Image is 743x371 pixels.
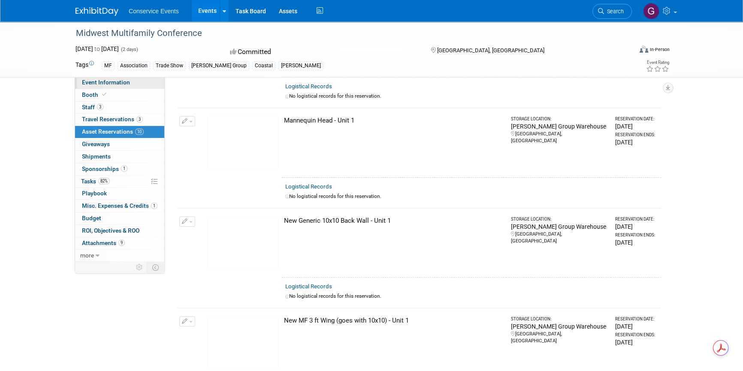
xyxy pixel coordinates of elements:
span: Tasks [81,178,110,185]
div: [DATE] [615,138,658,147]
img: View Images [208,316,278,370]
a: Booth [75,89,164,101]
div: Reservation Ends: [615,132,658,138]
span: Booth [82,91,108,98]
span: 3 [97,104,103,110]
div: New MF 3 ft Wing (goes with 10x10) - Unit 1 [284,316,503,325]
span: (2 days) [120,47,138,52]
div: [PERSON_NAME] [278,61,323,70]
span: 1 [151,203,157,209]
span: Conservice Events [129,8,179,15]
img: ExhibitDay [76,7,118,16]
div: MF [102,61,115,70]
img: Gayle Reese [643,3,659,19]
span: Budget [82,215,101,221]
div: Event Rating [646,60,669,65]
div: [GEOGRAPHIC_DATA], [GEOGRAPHIC_DATA] [510,131,607,144]
a: Budget [75,212,164,224]
div: Reservation Ends: [615,332,658,338]
i: Booth reservation complete [102,92,106,97]
span: Shipments [82,153,111,160]
a: Asset Reservations10 [75,126,164,138]
div: Storage Location: [510,216,607,222]
div: Committed [227,45,417,60]
div: [PERSON_NAME] Group Warehouse [510,122,607,131]
span: Giveaways [82,141,110,147]
a: more [75,250,164,262]
span: Attachments [82,239,125,246]
td: Personalize Event Tab Strip [132,262,147,273]
div: Storage Location: [510,316,607,322]
a: ROI, Objectives & ROO [75,225,164,237]
div: [DATE] [615,222,658,231]
span: Travel Reservations [82,116,143,123]
img: Format-Inperson.png [640,46,648,53]
span: Staff [82,104,103,111]
span: 9 [118,239,125,246]
span: Search [604,8,624,15]
a: Logistical Records [285,183,332,190]
a: Search [592,4,632,19]
div: [DATE] [615,322,658,331]
div: No logistical records for this reservation. [285,193,658,200]
span: Asset Reservations [82,128,144,135]
div: [GEOGRAPHIC_DATA], [GEOGRAPHIC_DATA] [510,331,607,344]
div: [PERSON_NAME] Group [189,61,249,70]
a: Logistical Records [285,83,332,90]
div: In-Person [649,46,670,53]
div: [PERSON_NAME] Group Warehouse [510,322,607,331]
a: Travel Reservations3 [75,114,164,126]
span: Sponsorships [82,165,127,172]
span: 10 [135,129,144,135]
span: to [93,45,101,52]
a: Staff3 [75,102,164,114]
td: Toggle Event Tabs [147,262,165,273]
a: Logistical Records [285,283,332,290]
img: View Images [208,116,278,170]
a: Event Information [75,77,164,89]
a: Misc. Expenses & Credits1 [75,200,164,212]
span: [DATE] [DATE] [76,45,119,52]
a: Playbook [75,188,164,200]
a: Sponsorships1 [75,163,164,175]
div: Trade Show [153,61,186,70]
div: [PERSON_NAME] Group Warehouse [510,222,607,231]
a: Giveaways [75,138,164,150]
div: Reservation Ends: [615,232,658,238]
div: No logistical records for this reservation. [285,293,658,300]
div: Reservation Date: [615,316,658,322]
div: Reservation Date: [615,116,658,122]
div: No logistical records for this reservation. [285,93,658,100]
span: [GEOGRAPHIC_DATA], [GEOGRAPHIC_DATA] [437,47,544,54]
div: Coastal [252,61,275,70]
td: Tags [76,60,94,70]
div: New Generic 10x10 Back Wall - Unit 1 [284,216,503,225]
div: [GEOGRAPHIC_DATA], [GEOGRAPHIC_DATA] [510,231,607,245]
span: 3 [136,116,143,123]
span: Playbook [82,190,107,197]
span: ROI, Objectives & ROO [82,227,139,234]
div: Event Format [581,45,670,57]
a: Attachments9 [75,237,164,249]
div: Reservation Date: [615,216,658,222]
div: [DATE] [615,338,658,347]
div: [DATE] [615,238,658,247]
div: Storage Location: [510,116,607,122]
img: View Images [208,216,278,270]
span: Misc. Expenses & Credits [82,202,157,209]
a: Shipments [75,151,164,163]
div: [DATE] [615,122,658,131]
a: Tasks82% [75,176,164,188]
span: 82% [98,178,110,184]
div: Mannequin Head - Unit 1 [284,116,503,125]
span: 1 [121,165,127,172]
span: Event Information [82,79,130,86]
div: Midwest Multifamily Conference [73,26,619,41]
span: more [80,252,94,259]
div: Association [118,61,150,70]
